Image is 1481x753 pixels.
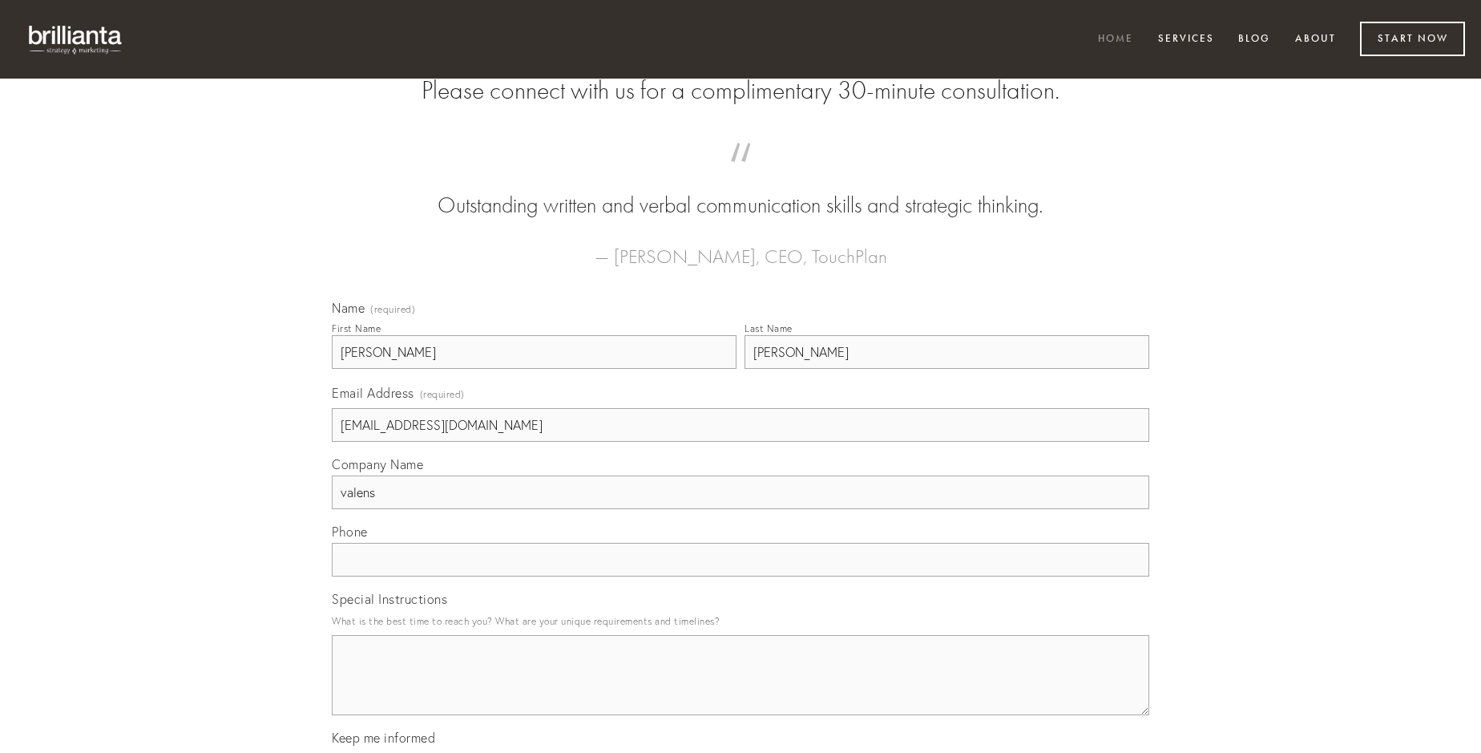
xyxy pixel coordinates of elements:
[332,456,423,472] span: Company Name
[745,322,793,334] div: Last Name
[357,159,1124,190] span: “
[357,159,1124,221] blockquote: Outstanding written and verbal communication skills and strategic thinking.
[420,383,465,405] span: (required)
[1088,26,1144,53] a: Home
[370,305,415,314] span: (required)
[1360,22,1465,56] a: Start Now
[357,221,1124,273] figcaption: — [PERSON_NAME], CEO, TouchPlan
[1285,26,1346,53] a: About
[1228,26,1281,53] a: Blog
[332,322,381,334] div: First Name
[332,75,1149,106] h2: Please connect with us for a complimentary 30-minute consultation.
[332,610,1149,632] p: What is the best time to reach you? What are your unique requirements and timelines?
[1148,26,1225,53] a: Services
[332,300,365,316] span: Name
[332,385,414,401] span: Email Address
[332,591,447,607] span: Special Instructions
[332,524,368,540] span: Phone
[16,16,136,63] img: brillianta - research, strategy, marketing
[332,730,435,746] span: Keep me informed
